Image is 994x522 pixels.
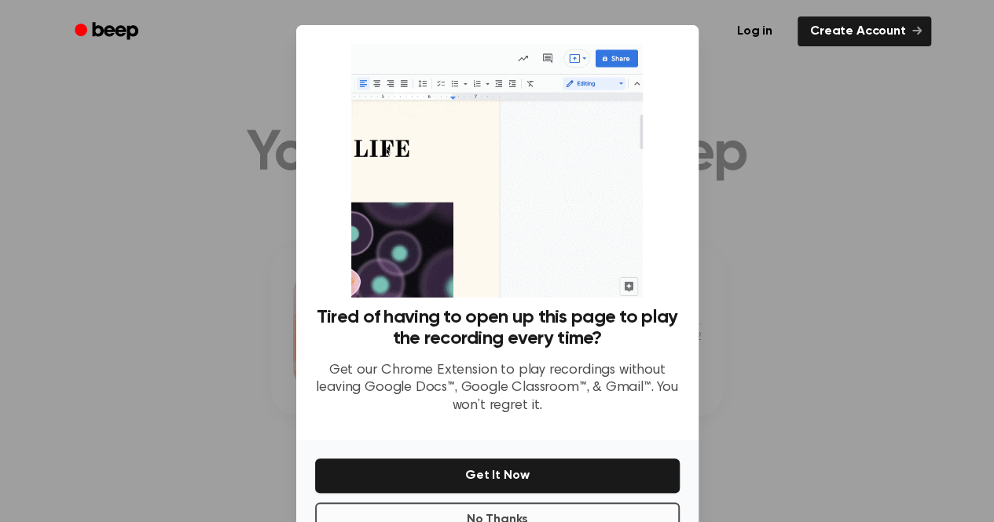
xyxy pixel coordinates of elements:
img: Beep extension in action [351,44,643,298]
a: Log in [721,13,788,49]
h3: Tired of having to open up this page to play the recording every time? [315,307,680,349]
a: Beep [64,16,152,47]
p: Get our Chrome Extension to play recordings without leaving Google Docs™, Google Classroom™, & Gm... [315,362,680,415]
a: Create Account [798,16,931,46]
button: Get It Now [315,458,680,493]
